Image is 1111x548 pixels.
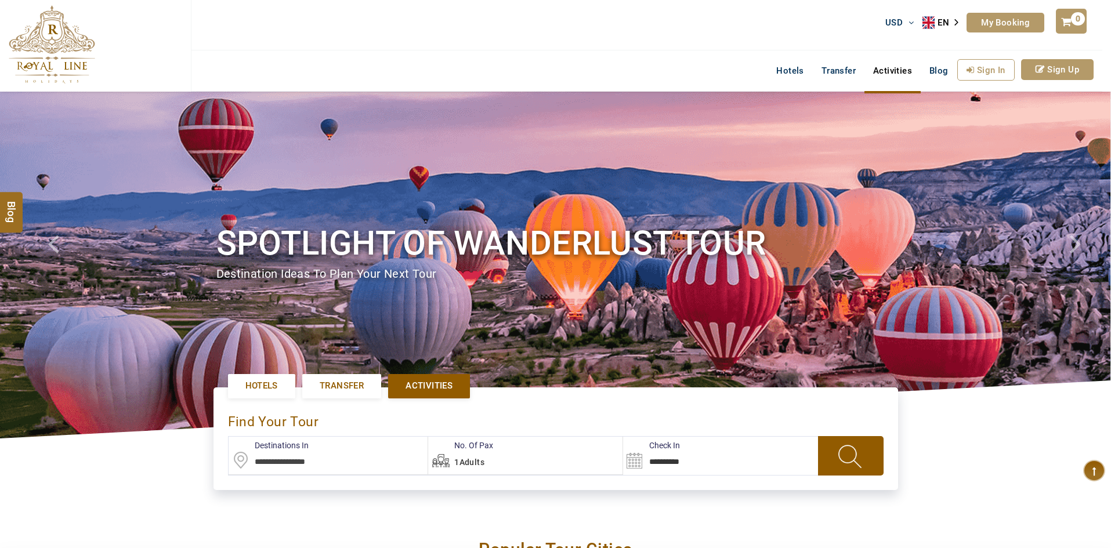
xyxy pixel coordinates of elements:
[4,201,19,211] span: Blog
[922,14,967,31] aside: Language selected: English
[768,59,812,82] a: Hotels
[922,14,967,31] a: EN
[428,440,493,451] label: No. Of Pax
[1056,9,1086,34] a: 0
[1071,12,1085,26] span: 0
[9,5,95,84] img: The Royal Line Holidays
[302,374,381,398] a: Transfer
[320,380,364,392] span: Transfer
[228,402,884,436] div: find your Tour
[921,59,957,82] a: Blog
[623,440,680,451] label: Check In
[967,13,1044,32] a: My Booking
[454,458,484,467] span: 1Adults
[228,374,295,398] a: Hotels
[245,380,278,392] span: Hotels
[229,440,309,451] label: Destinations In
[922,14,967,31] div: Language
[957,59,1015,81] a: Sign In
[388,374,470,398] a: Activities
[864,59,921,82] a: Activities
[929,66,949,76] span: Blog
[885,17,903,28] span: USD
[813,59,864,82] a: Transfer
[406,380,453,392] span: Activities
[1021,59,1094,80] a: Sign Up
